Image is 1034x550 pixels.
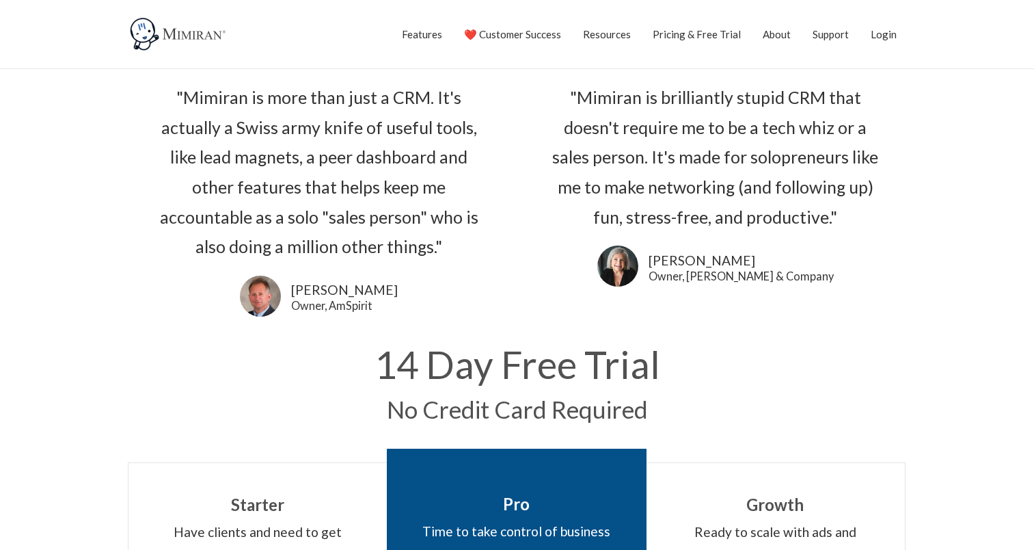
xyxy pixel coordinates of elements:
[871,17,897,51] a: Login
[148,83,490,262] div: "Mimiran is more than just a CRM. It's actually a Swiss army knife of useful tools, like lead mag...
[545,83,886,232] div: "Mimiran is brilliantly stupid CRM that doesn't require me to be a tech whiz or a sales person. I...
[597,246,638,287] img: Lori Karpman uses Mimiran CRM to grow her business
[291,280,398,300] a: [PERSON_NAME]
[407,490,626,519] div: Pro
[402,17,442,51] a: Features
[148,345,886,384] h1: 14 Day Free Trial
[464,17,561,51] a: ❤️ Customer Success
[148,397,886,421] h2: No Credit Card Required
[583,17,631,51] a: Resources
[649,271,834,282] a: Owner, [PERSON_NAME] & Company
[763,17,791,51] a: About
[649,251,834,271] a: [PERSON_NAME]
[240,276,281,317] img: Frank Agin
[291,300,398,311] a: Owner, AmSpirit
[149,490,366,519] div: Starter
[666,490,884,519] div: Growth
[128,17,230,51] img: Mimiran CRM
[813,17,849,51] a: Support
[653,17,741,51] a: Pricing & Free Trial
